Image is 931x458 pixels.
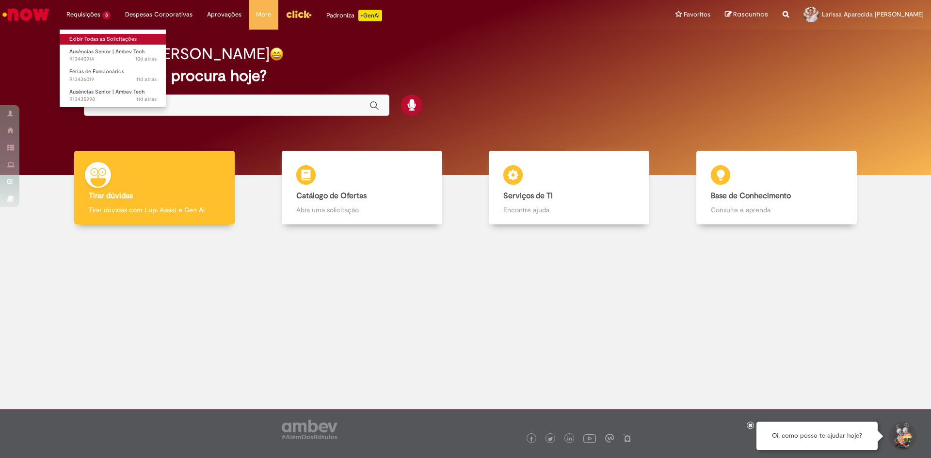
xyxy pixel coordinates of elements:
[684,10,710,19] span: Favoritos
[358,10,382,21] p: +GenAi
[711,191,791,201] b: Base de Conhecimento
[60,66,166,84] a: Aberto R13436019 : Férias de Funcionários
[135,55,157,63] time: 22/08/2025 16:46:54
[69,95,157,103] span: R13435998
[733,10,768,19] span: Rascunhos
[60,47,166,64] a: Aberto R13440914 : Ausências Senior | Ambev Tech
[623,434,632,442] img: logo_footer_naosei.png
[69,76,157,83] span: R13436019
[583,432,596,444] img: logo_footer_youtube.png
[529,437,534,442] img: logo_footer_facebook.png
[89,205,220,215] p: Tirar dúvidas com Lupi Assist e Gen Ai
[258,151,466,225] a: Catálogo de Ofertas Abra uma solicitação
[725,10,768,19] a: Rascunhos
[69,48,144,55] span: Ausências Senior | Ambev Tech
[256,10,271,19] span: More
[125,10,193,19] span: Despesas Corporativas
[89,191,133,201] b: Tirar dúvidas
[1,5,51,24] img: ServiceNow
[60,34,166,45] a: Exibir Todas as Solicitações
[66,10,100,19] span: Requisições
[887,422,916,451] button: Iniciar Conversa de Suporte
[296,191,367,201] b: Catálogo de Ofertas
[756,422,878,450] div: Oi, como posso te ajudar hoje?
[673,151,881,225] a: Base de Conhecimento Consulte e aprenda
[84,67,848,84] h2: O que você procura hoje?
[69,68,124,75] span: Férias de Funcionários
[296,205,428,215] p: Abra uma solicitação
[59,29,166,108] ul: Requisições
[207,10,241,19] span: Aprovações
[69,88,144,95] span: Ausências Senior | Ambev Tech
[136,76,157,83] span: 11d atrás
[136,76,157,83] time: 21/08/2025 12:20:35
[69,55,157,63] span: R13440914
[605,434,614,442] img: logo_footer_workplace.png
[326,10,382,21] div: Padroniza
[51,151,258,225] a: Tirar dúvidas Tirar dúvidas com Lupi Assist e Gen Ai
[503,191,553,201] b: Serviços de TI
[270,47,284,61] img: happy-face.png
[102,11,111,19] span: 3
[503,205,635,215] p: Encontre ajuda
[282,420,337,439] img: logo_footer_ambev_rotulo_gray.png
[548,437,553,442] img: logo_footer_twitter.png
[135,55,157,63] span: 10d atrás
[60,87,166,105] a: Aberto R13435998 : Ausências Senior | Ambev Tech
[711,205,842,215] p: Consulte e aprenda
[136,95,157,103] time: 21/08/2025 12:14:52
[84,46,270,63] h2: Bom dia, [PERSON_NAME]
[567,436,572,442] img: logo_footer_linkedin.png
[465,151,673,225] a: Serviços de TI Encontre ajuda
[822,10,924,18] span: Larissa Aparecida [PERSON_NAME]
[136,95,157,103] span: 11d atrás
[286,7,312,21] img: click_logo_yellow_360x200.png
